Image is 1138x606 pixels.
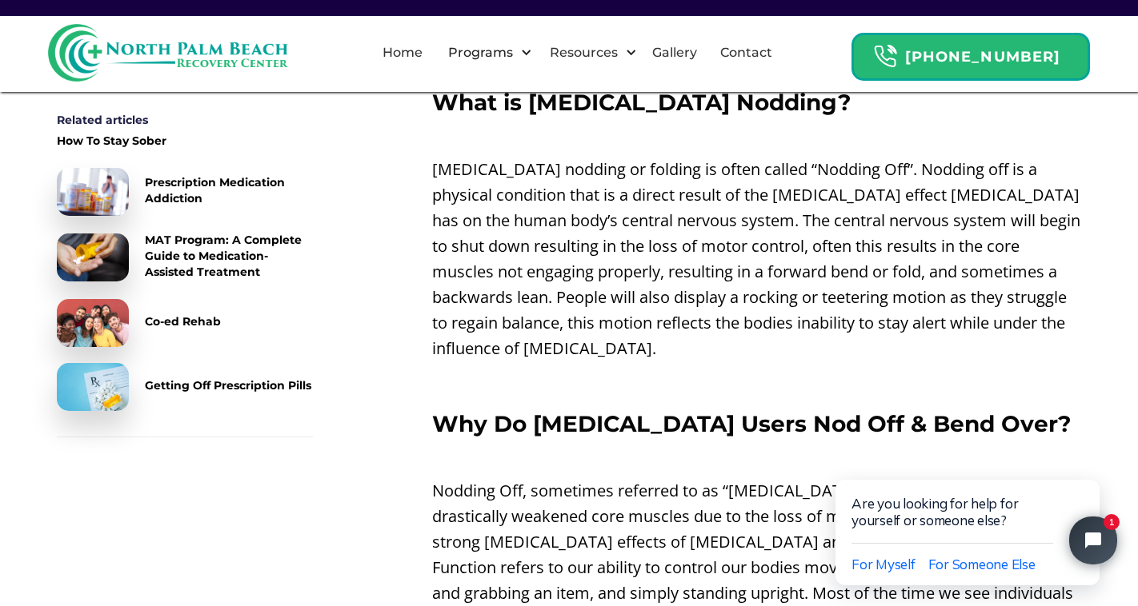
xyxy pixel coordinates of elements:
[432,123,1081,149] p: ‍
[373,27,432,78] a: Home
[802,428,1138,606] iframe: Tidio Chat
[57,232,313,283] a: MAT Program: A Complete Guide to Medication-Assisted Treatment
[851,25,1090,81] a: Header Calendar Icons[PHONE_NUMBER]
[643,27,707,78] a: Gallery
[435,27,536,78] div: Programs
[145,174,313,206] div: Prescription Medication Addiction
[57,363,313,411] a: Getting Off Prescription Pills
[145,313,221,329] div: Co-ed Rehab
[546,43,622,62] div: Resources
[905,48,1060,66] strong: [PHONE_NUMBER]
[711,27,782,78] a: Contact
[57,133,313,152] a: How To Stay Sober
[444,43,517,62] div: Programs
[57,299,313,347] a: Co-ed Rehab
[873,44,897,69] img: Header Calendar Icons
[432,157,1081,361] p: [MEDICAL_DATA] nodding or folding is often called “Nodding Off”. Nodding off is a physical condit...
[57,168,313,216] a: Prescription Medication Addiction
[57,133,166,149] div: How To Stay Sober
[432,369,1081,395] p: ‍
[432,445,1081,470] p: ‍
[432,89,851,116] strong: What is [MEDICAL_DATA] Nodding?
[432,410,1071,437] strong: Why Do [MEDICAL_DATA] Users Nod Off & Bend Over?
[145,232,313,280] div: MAT Program: A Complete Guide to Medication-Assisted Treatment
[536,27,641,78] div: Resources
[145,377,311,393] div: Getting Off Prescription Pills
[57,112,313,128] div: Related articles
